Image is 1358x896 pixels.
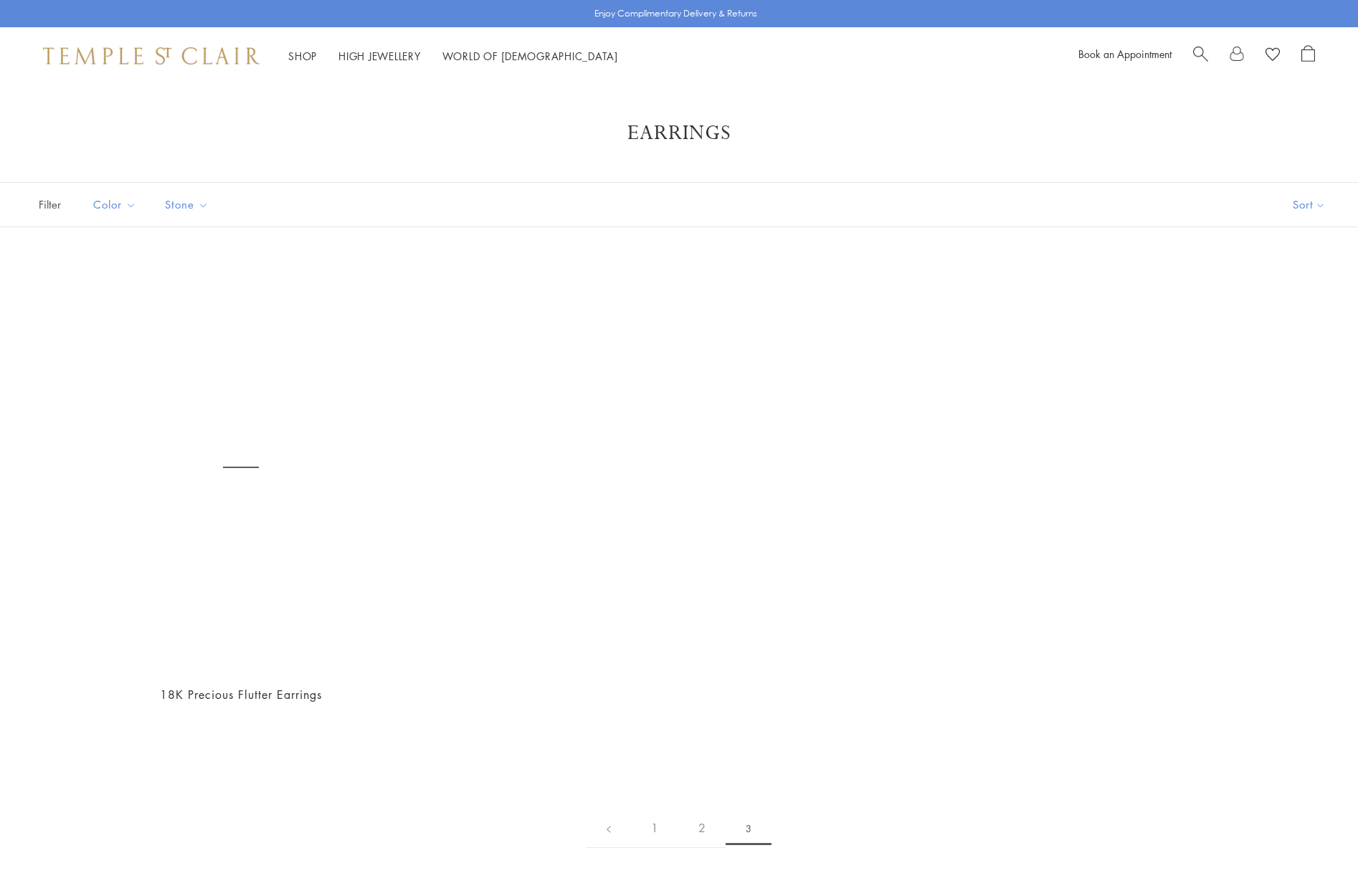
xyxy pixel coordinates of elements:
[57,120,1301,146] h1: Earrings
[678,809,726,848] a: 2
[158,196,219,214] span: Stone
[338,49,421,63] a: High JewelleryHigh Jewellery
[288,47,618,65] nav: Main navigation
[726,812,771,845] span: 3
[288,49,317,63] a: ShopShop
[587,809,631,848] a: Previous page
[631,809,678,848] a: 1
[1193,45,1208,67] a: Search
[36,263,445,672] a: 18K Precious Flutter Earrings
[1260,183,1358,227] button: Show sort by
[442,49,618,63] a: World of [DEMOGRAPHIC_DATA]World of [DEMOGRAPHIC_DATA]
[160,687,322,702] a: 18K Precious Flutter Earrings
[1078,47,1172,61] a: Book an Appointment
[1301,45,1315,67] a: Open Shopping Bag
[594,6,757,21] p: Enjoy Complimentary Delivery & Returns
[82,189,147,221] button: Color
[1266,45,1280,67] a: View Wishlist
[154,189,219,221] button: Stone
[86,196,147,214] span: Color
[43,47,260,65] img: Temple St. Clair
